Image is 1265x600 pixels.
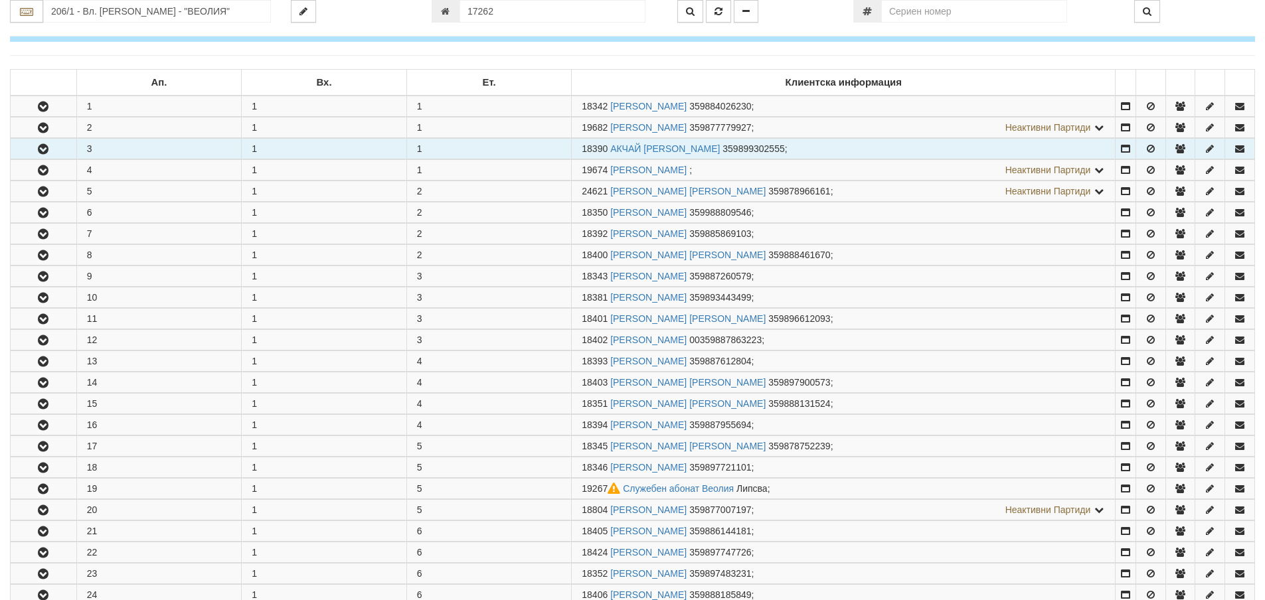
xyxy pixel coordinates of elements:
td: 1 [242,500,407,520]
span: 359885869103 [689,228,751,239]
span: 3 [417,271,422,281]
span: Партида № [582,335,608,345]
td: ; [572,309,1116,329]
td: ; [572,436,1116,457]
span: 6 [417,589,422,600]
span: 5 [417,441,422,451]
td: Ап.: No sort applied, sorting is disabled [76,70,242,96]
span: Партида № [582,101,608,112]
a: [PERSON_NAME] [610,356,687,366]
span: 359877007197 [689,504,751,515]
td: 10 [76,287,242,308]
td: 12 [76,330,242,350]
span: 00359887863223 [689,335,762,345]
span: Партида № [582,441,608,451]
a: [PERSON_NAME] [PERSON_NAME] [610,186,766,196]
td: ; [572,245,1116,265]
td: 1 [242,521,407,542]
td: ; [572,542,1116,563]
td: ; [572,181,1116,202]
td: 7 [76,224,242,244]
span: Партида № [582,547,608,558]
td: 1 [242,394,407,414]
td: 1 [242,160,407,181]
span: 359896612093 [768,313,830,324]
td: ; [572,500,1116,520]
td: ; [572,287,1116,308]
a: [PERSON_NAME] [610,547,687,558]
td: 1 [242,245,407,265]
span: 359897747726 [689,547,751,558]
span: 4 [417,419,422,430]
b: Ет. [483,77,496,88]
span: Партида № [582,419,608,430]
td: : No sort applied, sorting is disabled [1225,70,1255,96]
td: ; [572,521,1116,542]
td: Ет.: No sort applied, sorting is disabled [406,70,572,96]
span: 359884026230 [689,101,751,112]
td: 1 [76,96,242,117]
td: 6 [76,202,242,223]
span: 359888461670 [768,250,830,260]
span: Партида № [582,504,608,515]
span: 5 [417,462,422,473]
span: Партида № [582,462,608,473]
td: 1 [242,457,407,478]
td: 20 [76,500,242,520]
td: 1 [242,542,407,563]
a: Служебен абонат Веолия [623,483,734,494]
td: 1 [242,372,407,393]
span: 359893443499 [689,292,751,303]
a: [PERSON_NAME] [610,568,687,579]
td: ; [572,160,1116,181]
a: [PERSON_NAME] [PERSON_NAME] [610,250,766,260]
span: 3 [417,313,422,324]
span: Неактивни Партиди [1005,504,1091,515]
a: [PERSON_NAME] [610,589,687,600]
span: Партида № [582,568,608,579]
td: ; [572,224,1116,244]
span: 4 [417,356,422,366]
td: 1 [242,309,407,329]
b: Клиентска информация [786,77,902,88]
a: [PERSON_NAME] [PERSON_NAME] [610,398,766,409]
a: [PERSON_NAME] [610,165,687,175]
span: 2 [417,228,422,239]
span: Липсва [736,483,768,494]
td: 9 [76,266,242,287]
span: Партида № [582,122,608,133]
span: Партида № [582,228,608,239]
a: [PERSON_NAME] [610,228,687,239]
td: ; [572,372,1116,393]
td: 8 [76,245,242,265]
td: 1 [242,202,407,223]
span: 359878752239 [768,441,830,451]
span: 1 [417,122,422,133]
span: Партида № [582,165,608,175]
td: 1 [242,479,407,499]
span: Партида № [582,292,608,303]
td: 14 [76,372,242,393]
td: 15 [76,394,242,414]
td: 1 [242,330,407,350]
td: 1 [242,415,407,435]
td: Клиентска информация: No sort applied, sorting is disabled [572,70,1116,96]
a: АКЧАЙ [PERSON_NAME] [610,143,720,154]
td: 11 [76,309,242,329]
span: 359878966161 [768,186,830,196]
span: Партида № [582,250,608,260]
a: [PERSON_NAME] [610,335,687,345]
span: Партида № [582,313,608,324]
td: 1 [242,139,407,159]
a: [PERSON_NAME] [610,207,687,218]
span: 359887955694 [689,419,751,430]
span: 359899302555 [722,143,784,154]
span: Партида № [582,526,608,536]
span: Партида № [582,186,608,196]
td: 1 [242,287,407,308]
span: Партида № [582,589,608,600]
td: 1 [242,436,407,457]
a: [PERSON_NAME] [610,292,687,303]
b: Ап. [151,77,167,88]
span: 359897900573 [768,377,830,388]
